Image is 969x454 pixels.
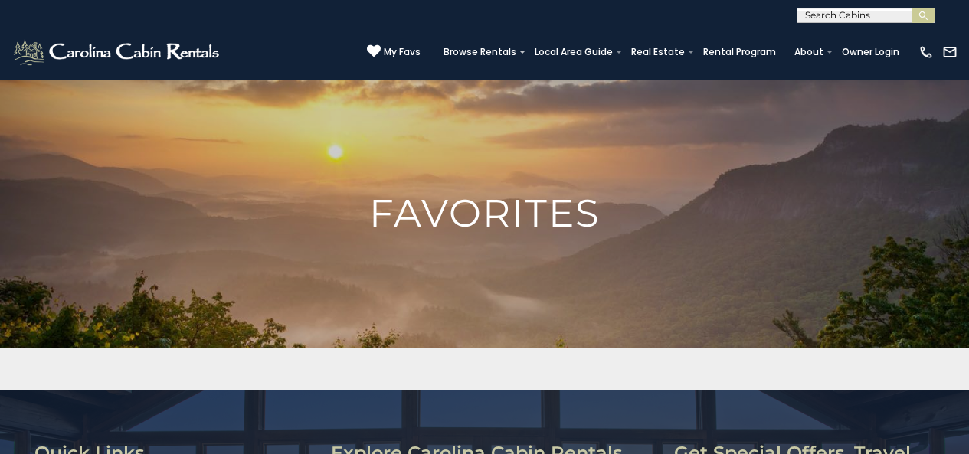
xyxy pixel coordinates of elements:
[367,44,421,60] a: My Favs
[624,41,692,63] a: Real Estate
[834,41,907,63] a: Owner Login
[384,45,421,59] span: My Favs
[942,44,958,60] img: mail-regular-white.png
[918,44,934,60] img: phone-regular-white.png
[527,41,620,63] a: Local Area Guide
[436,41,524,63] a: Browse Rentals
[11,37,224,67] img: White-1-2.png
[696,41,784,63] a: Rental Program
[787,41,831,63] a: About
